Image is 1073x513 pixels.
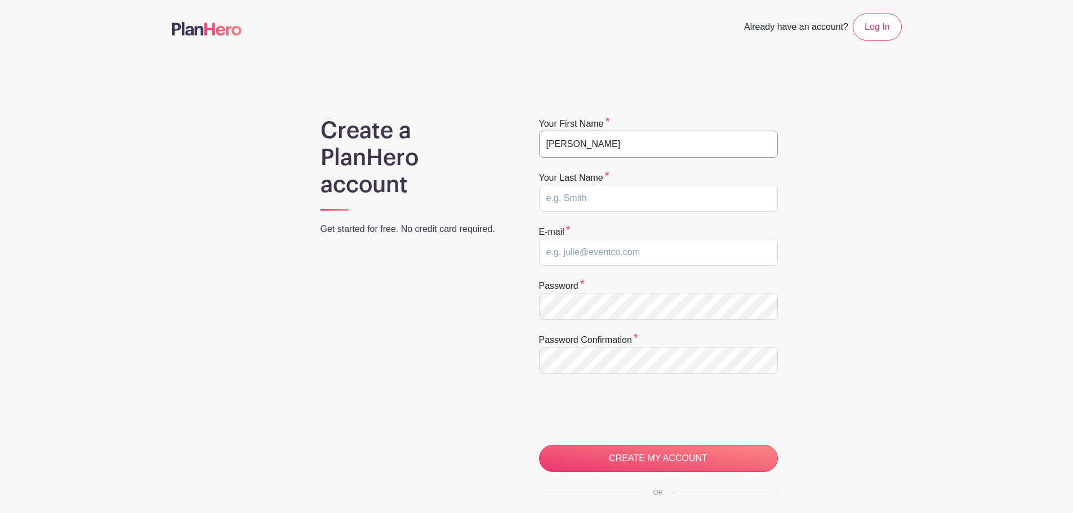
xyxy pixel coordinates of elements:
input: CREATE MY ACCOUNT [539,445,778,472]
p: Get started for free. No credit card required. [320,222,510,236]
label: Your first name [539,117,610,131]
span: OR [644,489,673,497]
label: Password confirmation [539,333,638,347]
input: e.g. Julie [539,131,778,158]
iframe: reCAPTCHA [539,387,710,431]
img: logo-507f7623f17ff9eddc593b1ce0a138ce2505c220e1c5a4e2b4648c50719b7d32.svg [172,22,242,35]
input: e.g. julie@eventco.com [539,239,778,266]
a: Log In [853,14,901,41]
label: Your last name [539,171,609,185]
input: e.g. Smith [539,185,778,212]
label: Password [539,279,585,293]
span: Already have an account? [744,16,848,41]
h1: Create a PlanHero account [320,117,510,198]
label: E-mail [539,225,571,239]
